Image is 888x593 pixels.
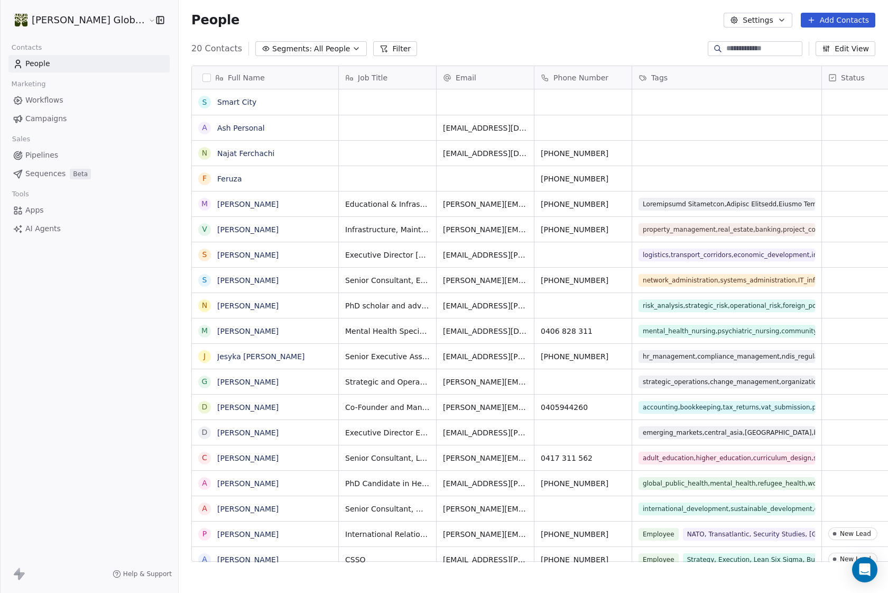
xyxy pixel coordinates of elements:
span: logistics,transport_corridors,economic_development,investment_promotion,public_administration,tra... [639,249,815,261]
span: Senior Consultant, Logistics and Infrastructure [345,453,430,463]
span: 0417 311 562 [541,453,625,463]
button: Settings [724,13,792,28]
div: M [201,325,208,336]
a: [PERSON_NAME] [217,454,279,462]
div: M [201,198,208,209]
span: global_public_health,mental_health,refugee_health,women_health,trauma_informed_care,cultural_comp... [639,477,815,490]
span: [PERSON_NAME][EMAIL_ADDRESS][PERSON_NAME][DOMAIN_NAME] [443,275,528,286]
span: International Relations Specialist [345,529,430,540]
a: SequencesBeta [8,165,170,183]
span: emerging_markets,central_asia,[GEOGRAPHIC_DATA],business_development,entrepreneurship,innovation,... [639,426,815,439]
div: Job Title [339,66,436,89]
span: [PHONE_NUMBER] [541,554,625,565]
span: Full Name [228,72,265,83]
span: Strategy, Execution, Lean Six Sigma, Business Performance, Change Management, Systems Thinking, P... [683,553,859,566]
div: V [202,224,207,235]
a: People [8,55,170,72]
span: accounting,bookkeeping,tax_returns,vat_submission,payroll,financial_reporting,customer_service,lo... [639,401,815,414]
button: Edit View [816,41,875,56]
div: A [202,503,207,514]
a: [PERSON_NAME] [217,251,279,259]
span: AI Agents [25,223,61,234]
span: [PHONE_NUMBER] [541,224,625,235]
a: Smart City [217,98,256,106]
span: Campaigns [25,113,67,124]
span: [PERSON_NAME][EMAIL_ADDRESS][PERSON_NAME][DOMAIN_NAME] [443,402,528,413]
span: [EMAIL_ADDRESS][DOMAIN_NAME] [443,326,528,336]
span: international_development,sustainable_development,global_governance,climate_policy,water_governan... [639,503,815,515]
span: [PHONE_NUMBER] [541,199,625,209]
a: [PERSON_NAME] [217,479,279,488]
span: All People [314,43,350,54]
a: [PERSON_NAME] [217,200,279,208]
a: Pipelines [8,147,170,164]
span: Strategic and Operations Coordinator [345,377,430,387]
span: CSSO [345,554,430,565]
a: AI Agents [8,220,170,238]
span: Mental Health Specialist [345,326,430,336]
span: Infrastructure, Maintenance, Specialist [345,224,430,235]
a: [PERSON_NAME] [217,403,279,412]
span: [PHONE_NUMBER] [541,275,625,286]
span: [EMAIL_ADDRESS][PERSON_NAME][DOMAIN_NAME] [443,351,528,362]
span: [PHONE_NUMBER] [541,529,625,540]
span: Employee [639,528,679,541]
span: Sequences [25,168,66,179]
span: Marketing [7,76,50,92]
span: People [191,12,239,28]
a: [PERSON_NAME] [217,505,279,513]
span: PhD scholar and advisor for [PERSON_NAME] [345,300,430,311]
span: Executive Director [PERSON_NAME] and Senior Advisor [345,250,430,260]
span: [PHONE_NUMBER] [541,478,625,489]
span: Executive Director Emerging Markets [345,427,430,438]
div: Tags [632,66,821,89]
div: C [202,452,207,463]
button: Filter [373,41,417,56]
span: Senior Executive Assistant, HR and Compliance Manager [345,351,430,362]
div: New Lead [840,530,871,537]
span: [PERSON_NAME][EMAIL_ADDRESS][PERSON_NAME][DOMAIN_NAME] [443,504,528,514]
div: Full Name [192,66,338,89]
span: Educational & Infrastructure Advisor [345,199,430,209]
span: [PERSON_NAME][EMAIL_ADDRESS][PERSON_NAME][DOMAIN_NAME] [443,224,528,235]
a: [PERSON_NAME] [217,428,279,437]
div: D [202,402,208,413]
a: [PERSON_NAME] [217,276,279,285]
a: Workflows [8,92,170,109]
img: Marque%20-%20Small%20(1).png [15,14,27,26]
span: [PERSON_NAME][EMAIL_ADDRESS][PERSON_NAME][DOMAIN_NAME] [443,453,528,463]
span: [PERSON_NAME] Global Consult [32,13,146,27]
span: Segments: [272,43,312,54]
span: Senior Consultant, Engineering and Cybersecurity [345,275,430,286]
span: Job Title [358,72,387,83]
span: [PERSON_NAME][EMAIL_ADDRESS][PERSON_NAME][DOMAIN_NAME] [443,199,528,209]
div: S [202,249,207,260]
span: Pipelines [25,150,58,161]
span: Sales [7,131,35,147]
span: 0406 828 311 [541,326,625,336]
span: [PHONE_NUMBER] [541,174,625,184]
span: Help & Support [123,570,172,578]
span: [PERSON_NAME][EMAIL_ADDRESS][PERSON_NAME][DOMAIN_NAME] [443,377,528,387]
a: Help & Support [113,570,172,578]
span: Tools [7,186,33,202]
button: Add Contacts [801,13,875,28]
a: [PERSON_NAME] [217,327,279,335]
a: Apps [8,202,170,219]
span: [EMAIL_ADDRESS][PERSON_NAME][DOMAIN_NAME] [443,300,528,311]
div: Open Intercom Messenger [852,557,877,582]
span: network_administration,systems_administration,IT_infrastructure,technical_support,education_consu... [639,274,815,287]
span: [EMAIL_ADDRESS][PERSON_NAME][DOMAIN_NAME] [443,554,528,565]
div: A [202,122,207,133]
span: Phone Number [553,72,608,83]
a: Feruza [217,175,242,183]
span: hr_management,compliance_management,ndis_regulations,disability_sector,community_care,employee_re... [639,350,815,363]
a: Najat Ferchachi [217,149,274,158]
div: P [202,528,207,540]
span: risk_analysis,strategic_risk,operational_risk,foreign_policy_advisory,international_relations,sec... [639,299,815,312]
span: PhD Candidate in Health Sciences | Public & Global Health Expert | Registered Nurse [345,478,430,489]
span: Employee [639,553,679,566]
span: 0405944260 [541,402,625,413]
span: Co-Founder and Managing Director [345,402,430,413]
a: [PERSON_NAME] [217,530,279,539]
